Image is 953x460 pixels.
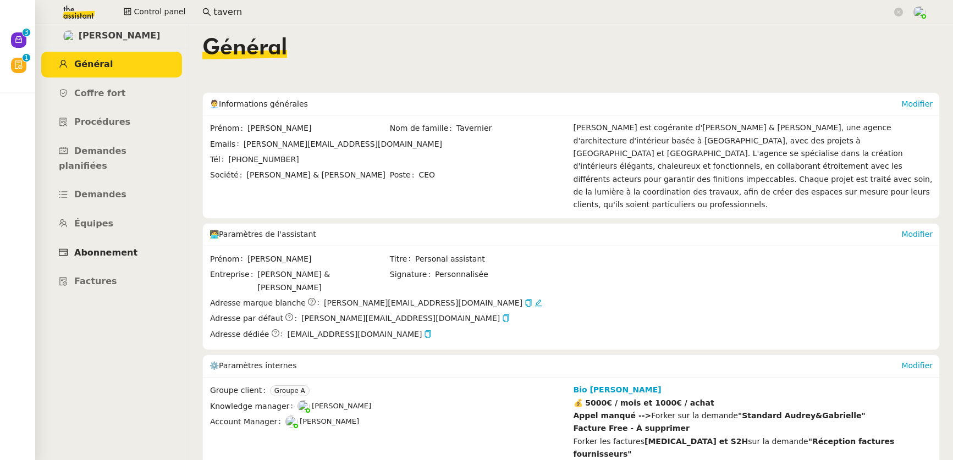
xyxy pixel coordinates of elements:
nz-badge-sup: 3 [23,29,30,36]
div: Forker sur la demande [574,409,933,422]
span: Demandes [74,189,126,199]
img: users%2FfjlNmCTkLiVoA3HQjY3GA5JXGxb2%2Favatar%2Fstarofservice_97480retdsc0392.png [63,30,75,42]
div: ⚙️ [210,355,901,377]
p: 3 [24,29,29,38]
span: Paramètres internes [219,361,296,370]
span: CEO [418,169,568,181]
span: Adresse par défaut [210,312,283,325]
span: Procédures [74,117,130,127]
a: Modifier [901,99,933,108]
a: Modifier [901,230,933,239]
span: Control panel [134,5,185,18]
span: Coffre fort [74,88,126,98]
span: [PERSON_NAME][EMAIL_ADDRESS][DOMAIN_NAME] [301,312,510,325]
span: [PERSON_NAME] [79,29,161,43]
strong: 💰 5000€ / mois et 1000€ / achat [574,398,714,407]
span: Entreprise [210,268,257,294]
span: Adresse dédiée [210,328,269,341]
nz-badge-sup: 1 [23,54,30,62]
a: Abonnement [41,240,182,266]
a: Bio [PERSON_NAME] [574,385,662,394]
span: Personnalisée [435,268,488,281]
a: Procédures [41,109,182,135]
button: Control panel [117,4,192,20]
span: Factures [74,276,117,286]
span: [PERSON_NAME] [247,253,389,265]
span: [PERSON_NAME] [312,402,371,410]
span: [PERSON_NAME][EMAIL_ADDRESS][DOMAIN_NAME] [324,297,522,309]
p: 1 [24,54,29,64]
span: Abonnement [74,247,137,258]
img: users%2FNTfmycKsCFdqp6LX6USf2FmuPJo2%2Favatar%2Fprofile-pic%20(1).png [285,415,298,428]
span: Demandes planifiées [59,146,126,171]
span: Knowledge manager [210,400,298,413]
a: Modifier [901,361,933,370]
a: Demandes planifiées [41,138,182,179]
img: users%2FyQfMwtYgTqhRP2YHWHmG2s2LYaD3%2Favatar%2Fprofile-pic.png [298,400,310,412]
span: Équipes [74,218,113,229]
a: Général [41,52,182,77]
input: Rechercher [213,5,892,20]
span: Account Manager [210,415,285,428]
span: Société [210,169,246,181]
span: Personal assistant [415,253,568,265]
span: [PERSON_NAME] & [PERSON_NAME] [246,169,388,181]
strong: Facture Free - À supprimer [574,424,690,433]
nz-tag: Groupe A [270,385,310,396]
span: Adresse marque blanche [210,297,306,309]
span: Groupe client [210,384,270,397]
span: Titre [390,253,415,265]
strong: Appel manqué --> [574,411,652,420]
strong: [MEDICAL_DATA] et S2H [644,437,748,446]
span: Prénom [210,253,247,265]
span: Général [74,59,113,69]
span: Signature [390,268,435,281]
strong: "Réception factures fournisseurs" [574,437,895,458]
span: [EMAIL_ADDRESS][DOMAIN_NAME] [288,328,432,341]
div: 🧑‍💻 [210,224,901,246]
a: Coffre fort [41,81,182,107]
span: [PERSON_NAME] & [PERSON_NAME] [257,268,388,294]
img: users%2FNTfmycKsCFdqp6LX6USf2FmuPJo2%2Favatar%2Fprofile-pic%20(1).png [913,6,926,18]
span: Poste [390,169,419,181]
a: Demandes [41,182,182,208]
span: Paramètres de l'assistant [219,230,316,239]
a: Équipes [41,211,182,237]
span: [PERSON_NAME] [300,417,359,425]
strong: "Standard Audrey&Gabrielle" [738,411,866,420]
